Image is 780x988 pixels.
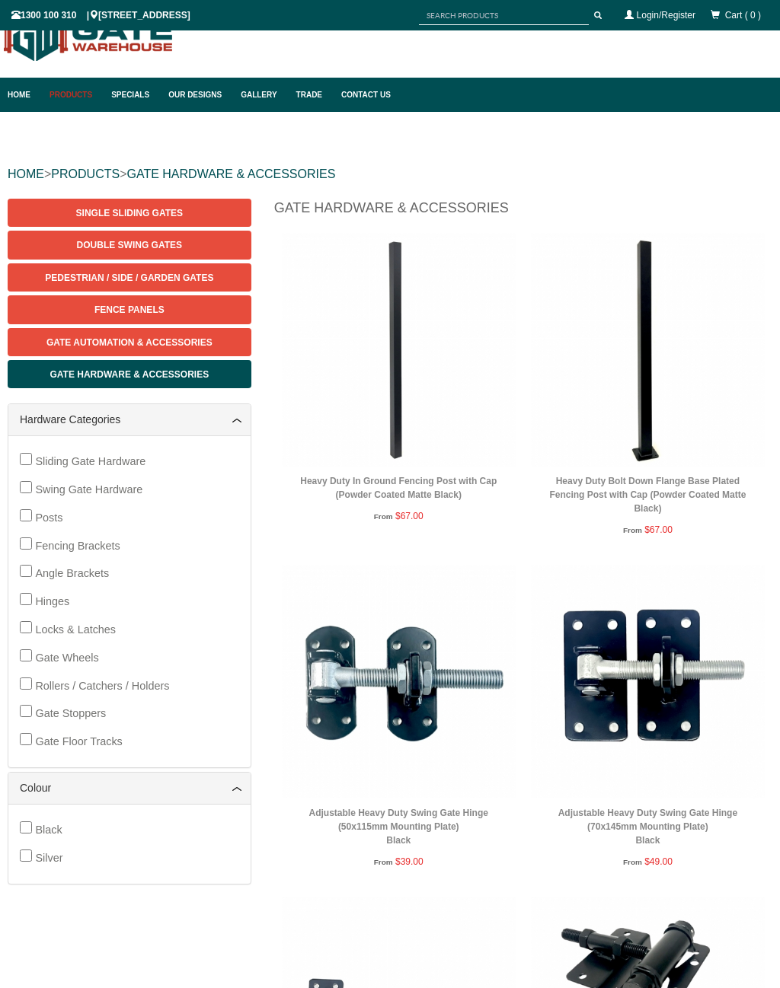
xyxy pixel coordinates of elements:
span: $67.00 [644,524,673,535]
span: From [623,858,642,866]
a: Our Designs [161,78,233,112]
span: Posts [35,512,62,524]
span: Black [35,824,62,836]
span: Cart ( 0 ) [725,10,761,21]
img: Adjustable Heavy Duty Swing Gate Hinge (70x145mm Mounting Plate) - Black - Gate Warehouse [531,565,765,798]
a: Hardware Categories [20,412,239,428]
a: GATE HARDWARE & ACCESSORIES [126,167,335,180]
a: Gate Hardware & Accessories [8,360,251,388]
a: Trade [289,78,334,112]
span: Gate Hardware & Accessories [50,369,209,380]
h1: Gate Hardware & Accessories [274,199,772,225]
img: Heavy Duty Bolt Down Flange Base Plated Fencing Post with Cap (Powder Coated Matte Black) - Gate ... [531,233,765,467]
span: $49.00 [644,856,673,867]
a: Colour [20,780,239,796]
a: Gate Automation & Accessories [8,328,251,356]
img: Heavy Duty In Ground Fencing Post with Cap (Powder Coated Matte Black) - Gate Warehouse [282,233,516,467]
span: Locks & Latches [35,623,116,636]
a: Heavy Duty Bolt Down Flange Base Plated Fencing Post with Cap (Powder Coated Matte Black) [549,476,746,514]
a: Heavy Duty In Ground Fencing Post with Cap (Powder Coated Matte Black) [300,476,497,500]
a: Single Sliding Gates [8,199,251,227]
span: Fencing Brackets [35,540,120,552]
span: Gate Floor Tracks [35,735,122,747]
span: Double Swing Gates [77,240,182,250]
span: Angle Brackets [35,567,109,579]
span: Pedestrian / Side / Garden Gates [45,272,213,283]
a: Products [42,78,104,112]
span: Gate Stoppers [35,707,106,719]
input: SEARCH PRODUCTS [419,6,589,25]
span: $67.00 [395,511,424,521]
span: From [374,512,393,521]
span: Rollers / Catchers / Holders [35,680,169,692]
span: Gate Wheels [35,652,98,664]
a: Contact Us [334,78,391,112]
span: Gate Automation & Accessories [46,337,213,348]
span: Sliding Gate Hardware [35,455,145,467]
span: From [623,526,642,534]
a: Gallery [233,78,288,112]
a: Adjustable Heavy Duty Swing Gate Hinge (70x145mm Mounting Plate)Black [558,808,737,846]
span: Silver [35,852,62,864]
a: Fence Panels [8,295,251,323]
span: Hinges [35,595,69,607]
a: HOME [8,167,44,180]
a: Pedestrian / Side / Garden Gates [8,263,251,292]
span: 1300 100 310 | [STREET_ADDRESS] [11,10,190,21]
span: Swing Gate Hardware [35,483,142,496]
span: $39.00 [395,856,424,867]
a: Home [8,78,42,112]
span: Single Sliding Gates [76,208,183,218]
div: > > [8,150,772,199]
a: Login/Register [637,10,695,21]
span: Fence Panels [94,304,165,315]
span: From [374,858,393,866]
a: Adjustable Heavy Duty Swing Gate Hinge (50x115mm Mounting Plate)Black [309,808,488,846]
a: PRODUCTS [51,167,120,180]
a: Double Swing Gates [8,231,251,259]
img: Adjustable Heavy Duty Swing Gate Hinge (50x115mm Mounting Plate) - Black - Gate Warehouse [282,565,516,798]
a: Specials [104,78,161,112]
